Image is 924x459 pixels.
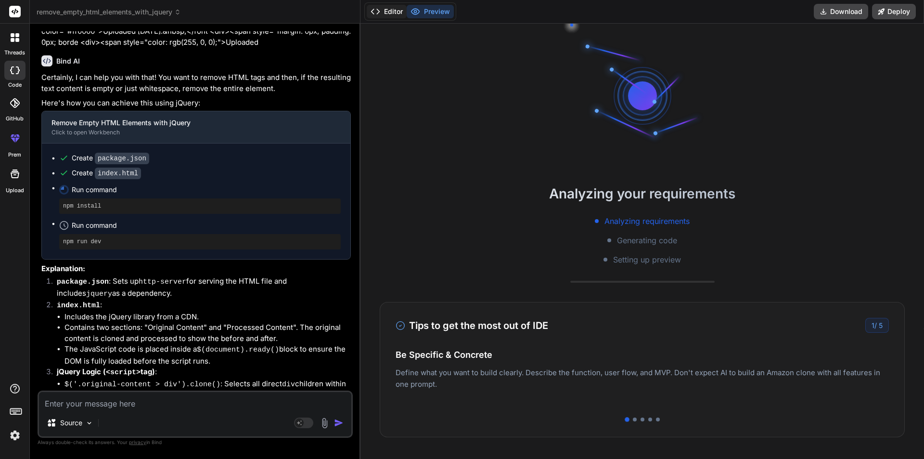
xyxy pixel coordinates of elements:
label: threads [4,49,25,57]
span: Generating code [617,235,677,246]
code: $(document).ready() [197,346,279,354]
div: / [865,318,889,333]
span: 5 [879,321,883,329]
label: prem [8,151,21,159]
div: Remove Empty HTML Elements with jQuery [51,118,325,128]
code: jquery [86,290,112,298]
button: Editor [367,5,407,18]
span: privacy [129,439,146,445]
div: Create [72,168,141,178]
label: GitHub [6,115,24,123]
li: The JavaScript code is placed inside a block to ensure the DOM is fully loaded before the script ... [64,344,351,367]
li: Contains two sections: "Original Content" and "Processed Content". The original content is cloned... [64,322,351,344]
strong: jQuery Logic ( tag) [57,367,155,376]
p: Always double-check its answers. Your in Bind [38,438,353,447]
h6: Bind AI [56,56,80,66]
span: Run command [72,185,341,195]
li: : Sets up for serving the HTML file and includes as a dependency. [49,276,351,300]
h4: Be Specific & Concrete [396,348,889,361]
code: index.html [95,168,141,179]
code: http-server [139,278,186,286]
pre: npm run dev [63,238,337,246]
img: icon [334,418,344,428]
button: Remove Empty HTML Elements with jQueryClick to open Workbench [42,111,335,143]
h3: Tips to get the most out of IDE [396,318,548,333]
label: Upload [6,186,24,195]
pre: npm install [63,202,337,210]
code: package.json [95,153,149,164]
img: attachment [319,418,330,429]
code: <script> [106,368,141,377]
li: : Selects all direct children within the div and creates a deep copy. This is important so we can... [64,379,351,413]
button: Preview [407,5,454,18]
li: Includes the jQuery library from a CDN. [64,312,351,323]
p: Here's how you can achieve this using jQuery: [41,98,351,109]
img: settings [7,427,23,444]
code: package.json [57,278,109,286]
code: $('.original-content > div').clone() [64,380,220,389]
code: index.html [57,302,100,310]
p: Source [60,418,82,428]
strong: Explanation: [41,264,85,273]
button: Download [814,4,868,19]
label: code [8,81,22,89]
span: Setting up preview [613,254,681,265]
button: Deploy [872,4,916,19]
li: : [49,300,351,367]
span: Run command [72,221,341,230]
div: Create [72,153,149,163]
img: Pick Models [85,419,93,427]
span: Analyzing requirements [604,215,690,227]
div: Click to open Workbench [51,129,325,136]
span: remove_empty_html_elements_with_jquery [37,7,181,17]
p: Certainly, I can help you with that! You want to remove HTML tags and then, if the resulting text... [41,72,351,94]
code: div [282,380,295,389]
span: 1 [872,321,874,329]
h2: Analyzing your requirements [360,184,924,204]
